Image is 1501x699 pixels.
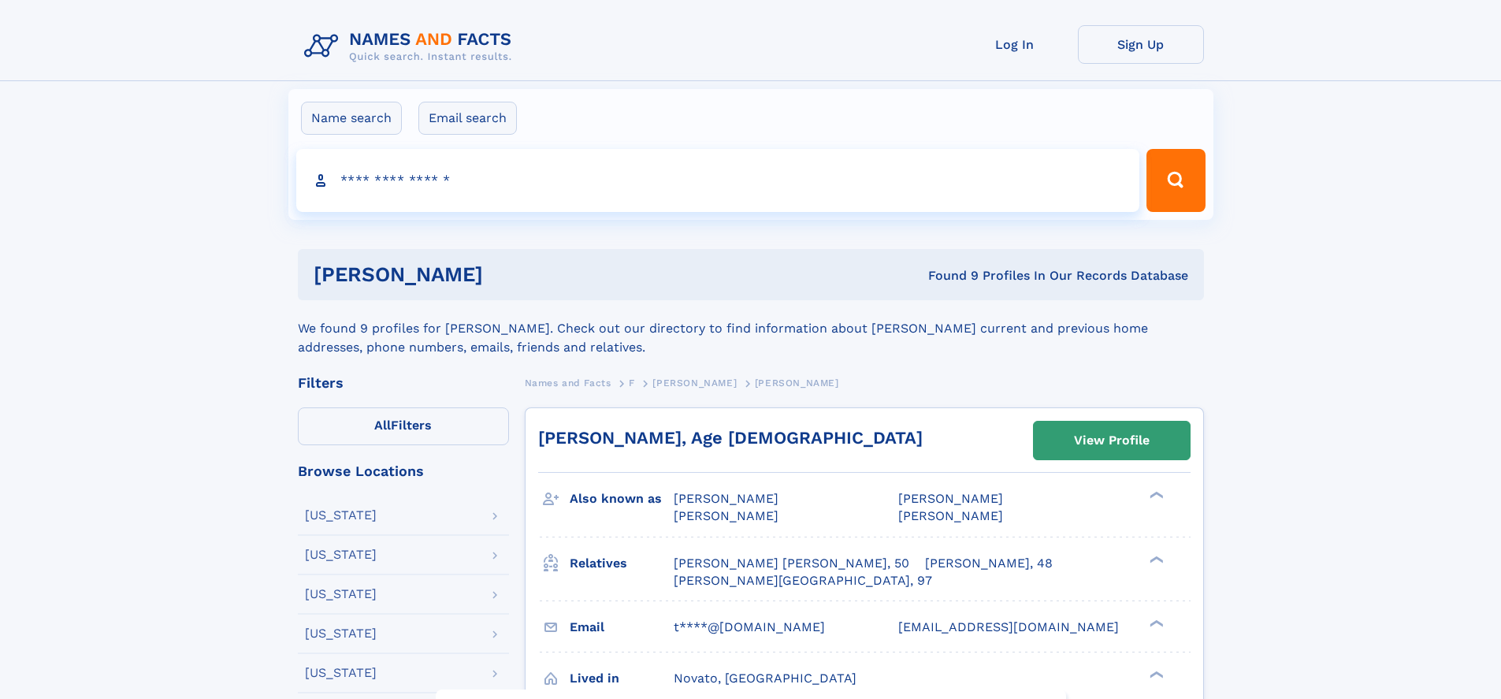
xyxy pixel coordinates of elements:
[898,619,1119,634] span: [EMAIL_ADDRESS][DOMAIN_NAME]
[305,627,377,640] div: [US_STATE]
[298,376,509,390] div: Filters
[1074,422,1150,459] div: View Profile
[629,377,635,389] span: F
[1034,422,1190,459] a: View Profile
[674,508,778,523] span: [PERSON_NAME]
[1146,490,1165,500] div: ❯
[298,407,509,445] label: Filters
[418,102,517,135] label: Email search
[301,102,402,135] label: Name search
[305,588,377,600] div: [US_STATE]
[298,464,509,478] div: Browse Locations
[898,508,1003,523] span: [PERSON_NAME]
[570,665,674,692] h3: Lived in
[570,550,674,577] h3: Relatives
[674,671,856,686] span: Novato, [GEOGRAPHIC_DATA]
[1146,618,1165,628] div: ❯
[305,667,377,679] div: [US_STATE]
[1146,669,1165,679] div: ❯
[1146,149,1205,212] button: Search Button
[305,548,377,561] div: [US_STATE]
[674,555,909,572] a: [PERSON_NAME] [PERSON_NAME], 50
[1146,554,1165,564] div: ❯
[674,572,932,589] a: [PERSON_NAME][GEOGRAPHIC_DATA], 97
[652,373,737,392] a: [PERSON_NAME]
[952,25,1078,64] a: Log In
[755,377,839,389] span: [PERSON_NAME]
[298,25,525,68] img: Logo Names and Facts
[898,491,1003,506] span: [PERSON_NAME]
[925,555,1053,572] a: [PERSON_NAME], 48
[570,614,674,641] h3: Email
[538,428,923,448] a: [PERSON_NAME], Age [DEMOGRAPHIC_DATA]
[1078,25,1204,64] a: Sign Up
[305,509,377,522] div: [US_STATE]
[674,491,778,506] span: [PERSON_NAME]
[570,485,674,512] h3: Also known as
[629,373,635,392] a: F
[374,418,391,433] span: All
[652,377,737,389] span: [PERSON_NAME]
[314,265,706,284] h1: [PERSON_NAME]
[296,149,1140,212] input: search input
[705,267,1188,284] div: Found 9 Profiles In Our Records Database
[525,373,611,392] a: Names and Facts
[298,300,1204,357] div: We found 9 profiles for [PERSON_NAME]. Check out our directory to find information about [PERSON_...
